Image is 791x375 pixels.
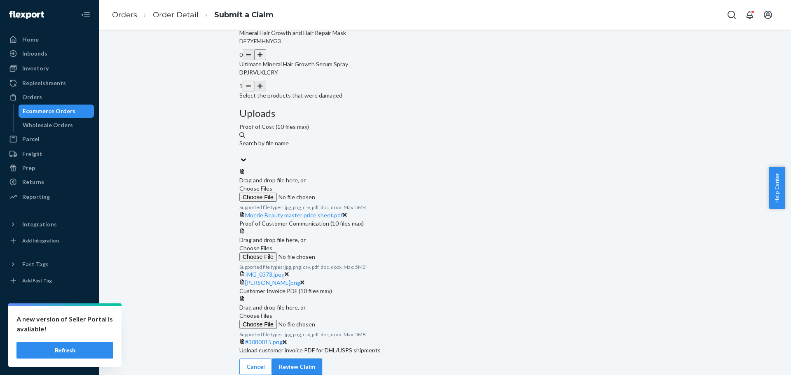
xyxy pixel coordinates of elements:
button: Refresh [16,342,113,359]
div: Wholesale Orders [23,121,73,129]
a: Prep [5,161,94,175]
button: Review Claim [272,359,322,375]
a: [PERSON_NAME]png [245,279,300,286]
a: Orders [112,10,137,19]
input: Choose Files [239,320,351,329]
p: DPJRVLKLCRY [239,68,651,77]
div: Integrations [22,220,57,228]
a: Returns [5,175,94,189]
div: Drag and drop file here, or [239,303,651,312]
span: Proof of Customer Communication (10 files max) [239,220,364,227]
a: Parcel [5,133,94,146]
p: Upload customer invoice PDF for DHL/USPS shipments [239,346,651,354]
a: Moerie Beauty master price sheet.pdf [245,212,343,219]
div: Reporting [22,193,50,201]
a: Add Fast Tag [5,274,94,287]
a: Order Detail [153,10,199,19]
div: Ecommerce Orders [23,107,75,115]
span: Choose Files [239,312,272,319]
button: Open notifications [742,7,758,23]
div: 0 [239,49,651,60]
div: Drag and drop file here, or [239,176,651,184]
div: Parcel [22,135,40,143]
a: Orders [5,91,94,104]
span: Choose Files [239,245,272,252]
ol: breadcrumbs [105,3,280,27]
div: Orders [22,93,42,101]
a: Talk to Support [5,324,94,337]
div: Inbounds [22,49,47,58]
span: Choose Files [239,185,272,192]
div: Add Integration [22,237,59,244]
input: Search by file name [239,147,240,156]
p: Select the products that were damaged [239,91,651,100]
a: #3080015.png [245,338,283,345]
button: Open Search Box [723,7,740,23]
p: Supported file types: jpg, png, csv, pdf, doc, docx. Max: 5MB [239,204,651,211]
p: A new version of Seller Portal is available! [16,314,113,334]
a: Home [5,33,94,46]
input: Choose Files [239,193,351,202]
span: Proof of Cost (10 files max) [239,123,309,130]
button: Cancel [239,359,272,375]
div: Fast Tags [22,260,49,268]
a: Wholesale Orders [19,119,94,132]
div: Add Fast Tag [22,277,52,284]
p: Supported file types: jpg, png, csv, pdf, doc, docx. Max: 5MB [239,263,651,270]
a: Freight [5,147,94,161]
a: Inventory [5,62,94,75]
div: Drag and drop file here, or [239,236,651,244]
button: Help Center [769,167,785,209]
a: Replenishments [5,77,94,90]
a: Reporting [5,190,94,203]
button: Open account menu [760,7,776,23]
span: Customer Invoice PDF (10 files max) [239,287,332,294]
h3: Uploads [239,108,651,119]
img: Flexport logo [9,11,44,19]
a: Help Center [5,338,94,351]
div: Replenishments [22,79,66,87]
div: Prep [22,164,35,172]
button: Fast Tags [5,258,94,271]
button: Close Navigation [77,7,94,23]
a: IMG_0373.jpeg [245,271,285,278]
div: Inventory [22,64,49,72]
a: Submit a Claim [214,10,274,19]
div: Freight [22,150,42,158]
p: DE7YFMHNYG3 [239,37,651,45]
button: Give Feedback [5,352,94,365]
a: Settings [5,310,94,323]
div: Returns [22,178,44,186]
p: Supported file types: jpg, png, csv, pdf, doc, docx. Max: 5MB [239,331,651,338]
div: Home [22,35,39,44]
input: Choose Files [239,252,351,261]
div: Search by file name [239,139,651,147]
span: Mineral Hair Growth and Hair Repair Mask [239,29,346,36]
button: Integrations [5,218,94,231]
span: Ultimate Mineral Hair Growth Serum Spray [239,61,348,68]
a: Add Integration [5,234,94,247]
div: 1 [239,81,651,91]
a: Inbounds [5,47,94,60]
a: Ecommerce Orders [19,105,94,118]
